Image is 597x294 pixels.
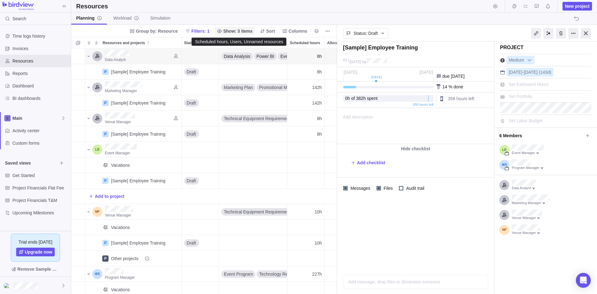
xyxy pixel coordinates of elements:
div: Scheduled hours [287,80,325,95]
div: P [102,100,109,106]
div: Resources and projects [85,95,182,111]
div: Copy link [531,28,541,39]
div: Status [182,64,219,80]
span: Search [12,16,26,22]
div: Medium [507,56,535,64]
a: Upgrade now [16,248,55,256]
div: Scheduled hours [287,220,325,235]
div: Resources and projects [85,49,182,64]
span: Group by: Resource [127,27,180,35]
span: Files [381,184,394,193]
span: 8h [317,53,322,59]
span: Medium [507,56,526,65]
div: Allocated hours [325,142,362,157]
div: Resources and projects [85,220,182,235]
div: Program Manager [512,166,544,170]
span: 10h [315,240,322,246]
img: Show [4,283,11,288]
span: Power BI [257,53,274,59]
div: Skills [219,95,287,111]
span: Saved views [5,160,57,166]
span: Add checklist [357,160,385,166]
span: Filters: 1 [192,28,210,34]
div: Other projects [111,255,150,262]
div: Status [182,80,219,95]
span: 142h [312,100,322,106]
span: h spent [363,96,377,101]
span: BI dashboards [12,95,68,101]
span: Resources [12,58,68,64]
div: [Sample] Employee Training [111,100,165,106]
svg: info-description [145,256,150,261]
div: Natalie Prague [92,207,102,217]
div: Resources and projects [85,80,182,95]
span: Notifications [544,2,552,11]
div: Allocated hours [325,157,362,173]
span: Data Analyst [105,58,126,62]
span: Planning [76,15,102,21]
span: 0 [345,96,348,101]
span: Draft [187,240,196,246]
span: Get Started [12,172,68,179]
div: Skills [219,64,287,80]
span: Sort [266,28,275,34]
svg: info-description [97,16,102,21]
span: Vacations [111,162,130,168]
div: Skills [219,266,287,282]
div: P [102,255,109,262]
span: Group by: Resource [136,28,178,34]
span: (143d) [539,70,551,75]
span: % done [448,84,463,89]
span: Messages [348,184,372,193]
span: 10h [315,209,322,215]
div: Scheduled hours [287,111,325,126]
div: [Sample] Employee Training [111,178,165,184]
span: Trial ends [DATE] [19,239,53,245]
div: Status [182,220,219,235]
div: Skills [219,126,287,142]
div: Resources and projects [85,204,182,220]
span: Status: Draft [354,30,378,36]
div: Skills [219,49,287,64]
div: Skills [219,251,287,266]
span: Technology Requirements Plan [259,271,319,277]
span: Columns [289,28,307,34]
div: 10h [287,235,324,250]
span: Remove Sample Data [17,265,60,273]
span: Event Performance Metrics [280,53,333,59]
span: Add description [337,108,373,144]
div: 17h 36m [325,235,362,250]
span: Selection mode [74,39,82,47]
span: Columns [280,27,310,35]
span: Show: 3 items [223,28,252,34]
a: Notifications [544,5,552,10]
a: Time logs [510,5,519,10]
div: Skills [219,173,287,189]
div: Venue Manager [512,216,542,221]
div: [Sample] Employee Training [111,69,165,75]
span: Promotional Materials [259,84,301,91]
div: Resources and projects [85,64,182,80]
span: 142h [312,84,322,91]
span: Draft [187,69,196,75]
div: Resources and projects [85,142,182,157]
span: 358 hours left [413,102,433,107]
span: Add to project [95,193,124,199]
span: New project [562,2,592,11]
span: Technical Equipment Requirements [224,115,292,122]
div: 142h [287,95,324,110]
div: Status [182,126,219,142]
span: Time logs [510,2,519,11]
div: 8h [287,64,324,79]
div: Venue Manager [92,114,102,124]
div: grid [71,49,337,294]
div: Allocated hours [325,49,362,64]
span: Workload [113,15,139,21]
div: Close [581,28,591,39]
div: Resources and projects [85,126,182,142]
span: Vacations [111,224,130,231]
div: Allocated hours [325,251,362,266]
div: 14h 24m [325,49,362,64]
span: Legend [312,27,321,35]
span: Dashboard [12,83,68,89]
